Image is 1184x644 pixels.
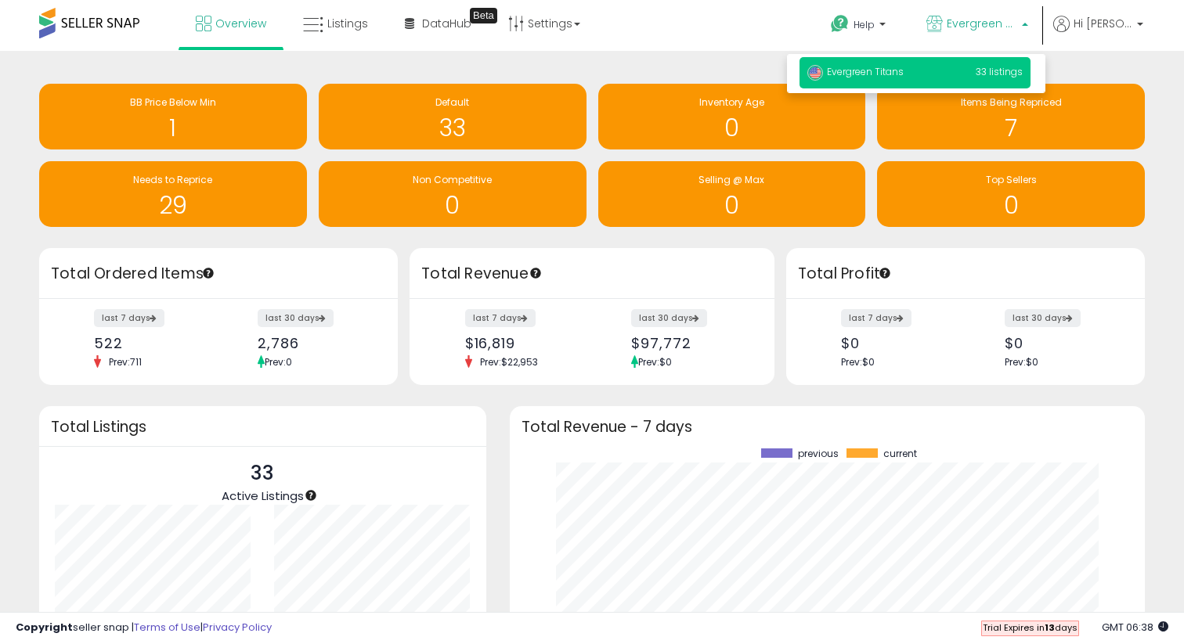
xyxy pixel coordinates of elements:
[1045,621,1055,634] b: 13
[16,620,73,635] strong: Copyright
[638,355,672,369] span: Prev: $0
[878,266,892,280] div: Tooltip anchor
[986,173,1037,186] span: Top Sellers
[47,192,299,218] h1: 29
[130,95,216,109] span: BB Price Below Min
[1005,309,1081,327] label: last 30 days
[203,620,272,635] a: Privacy Policy
[94,335,207,351] div: 522
[465,309,536,327] label: last 7 days
[983,621,1078,634] span: Trial Expires in days
[134,620,200,635] a: Terms of Use
[39,161,307,227] a: Needs to Reprice 29
[976,65,1023,78] span: 33 listings
[699,95,764,109] span: Inventory Age
[319,161,587,227] a: Non Competitive 0
[883,448,917,459] span: current
[631,309,707,327] label: last 30 days
[413,173,492,186] span: Non Competitive
[1005,335,1117,351] div: $0
[201,266,215,280] div: Tooltip anchor
[841,355,875,369] span: Prev: $0
[327,192,579,218] h1: 0
[258,309,334,327] label: last 30 days
[885,115,1137,141] h1: 7
[215,16,266,31] span: Overview
[698,173,764,186] span: Selling @ Max
[421,263,763,285] h3: Total Revenue
[841,309,911,327] label: last 7 days
[961,95,1062,109] span: Items Being Repriced
[877,84,1145,149] a: Items Being Repriced 7
[830,14,850,34] i: Get Help
[947,16,1017,31] span: Evergreen Titans
[841,335,954,351] div: $0
[798,263,1133,285] h3: Total Profit
[807,65,904,78] span: Evergreen Titans
[606,115,858,141] h1: 0
[51,421,475,433] h3: Total Listings
[51,263,386,285] h3: Total Ordered Items
[529,266,543,280] div: Tooltip anchor
[304,488,318,502] div: Tooltip anchor
[16,621,272,635] div: seller snap | |
[1074,16,1132,31] span: Hi [PERSON_NAME]
[470,8,497,23] div: Tooltip anchor
[222,487,304,504] span: Active Listings
[422,16,471,31] span: DataHub
[854,18,875,31] span: Help
[101,355,150,369] span: Prev: 711
[465,335,580,351] div: $16,819
[818,2,901,51] a: Help
[319,84,587,149] a: Default 33
[522,421,1133,433] h3: Total Revenue - 7 days
[807,65,823,81] img: usa.png
[94,309,164,327] label: last 7 days
[885,192,1137,218] h1: 0
[265,355,292,369] span: Prev: 0
[798,448,839,459] span: previous
[598,84,866,149] a: Inventory Age 0
[258,335,370,351] div: 2,786
[222,459,304,488] p: 33
[472,355,546,369] span: Prev: $22,953
[39,84,307,149] a: BB Price Below Min 1
[598,161,866,227] a: Selling @ Max 0
[327,16,368,31] span: Listings
[1102,620,1168,635] span: 2025-08-11 06:38 GMT
[631,335,746,351] div: $97,772
[47,115,299,141] h1: 1
[327,115,579,141] h1: 33
[877,161,1145,227] a: Top Sellers 0
[1053,16,1143,51] a: Hi [PERSON_NAME]
[1005,355,1038,369] span: Prev: $0
[606,192,858,218] h1: 0
[435,95,469,109] span: Default
[133,173,212,186] span: Needs to Reprice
